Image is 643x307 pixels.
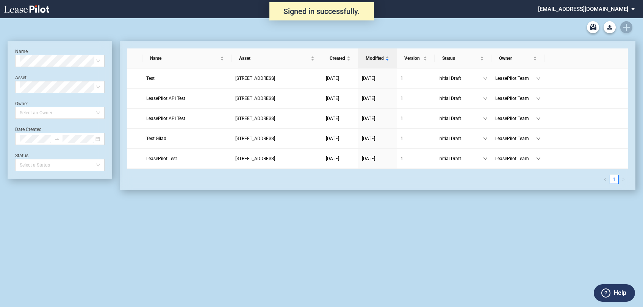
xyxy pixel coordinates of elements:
[604,21,616,33] a: Download Blank Form
[235,96,275,101] span: 109 State Street
[146,136,166,141] span: Test Gilad
[54,136,59,142] span: to
[536,116,541,121] span: down
[362,75,393,82] a: [DATE]
[235,136,275,141] span: 109 State Street
[362,156,375,161] span: [DATE]
[146,76,155,81] span: Test
[269,2,374,20] div: Signed in successfully.
[142,48,232,69] th: Name
[536,96,541,101] span: down
[15,127,42,132] label: Date Created
[401,156,403,161] span: 1
[495,75,536,82] span: LeasePilot Team
[438,95,483,102] span: Initial Draft
[235,115,318,122] a: [STREET_ADDRESS]
[358,48,397,69] th: Modified
[401,76,403,81] span: 1
[536,156,541,161] span: down
[146,115,228,122] a: LeasePilot API Test
[235,155,318,162] a: [STREET_ADDRESS]
[146,95,228,102] a: LeasePilot API Test
[435,48,491,69] th: Status
[235,116,275,121] span: 109 State Street
[235,76,275,81] span: 109 State Street
[401,95,431,102] a: 1
[146,156,177,161] span: LeasePilot Test
[326,95,354,102] a: [DATE]
[326,156,339,161] span: [DATE]
[366,55,384,62] span: Modified
[15,153,28,158] label: Status
[594,284,635,302] button: Help
[442,55,479,62] span: Status
[587,21,599,33] a: Archive
[401,75,431,82] a: 1
[326,75,354,82] a: [DATE]
[401,136,403,141] span: 1
[326,115,354,122] a: [DATE]
[146,135,228,142] a: Test Gilad
[610,175,618,184] a: 1
[614,288,626,298] label: Help
[619,175,628,184] button: right
[146,155,228,162] a: LeasePilot Test
[54,136,59,142] span: swap-right
[362,155,393,162] a: [DATE]
[146,96,185,101] span: LeasePilot API Test
[235,156,275,161] span: 109 State Street
[397,48,435,69] th: Version
[401,135,431,142] a: 1
[326,136,339,141] span: [DATE]
[235,75,318,82] a: [STREET_ADDRESS]
[401,155,431,162] a: 1
[150,55,219,62] span: Name
[603,178,607,181] span: left
[362,135,393,142] a: [DATE]
[330,55,345,62] span: Created
[404,55,422,62] span: Version
[362,116,375,121] span: [DATE]
[235,95,318,102] a: [STREET_ADDRESS]
[326,96,339,101] span: [DATE]
[601,175,610,184] button: left
[322,48,358,69] th: Created
[362,95,393,102] a: [DATE]
[326,116,339,121] span: [DATE]
[232,48,322,69] th: Asset
[401,116,403,121] span: 1
[495,135,536,142] span: LeasePilot Team
[495,155,536,162] span: LeasePilot Team
[483,156,488,161] span: down
[362,96,375,101] span: [DATE]
[483,136,488,141] span: down
[146,75,228,82] a: Test
[15,75,27,80] label: Asset
[438,115,483,122] span: Initial Draft
[438,135,483,142] span: Initial Draft
[536,76,541,81] span: down
[401,96,403,101] span: 1
[619,175,628,184] li: Next Page
[362,136,375,141] span: [DATE]
[401,115,431,122] a: 1
[15,49,28,54] label: Name
[536,136,541,141] span: down
[362,76,375,81] span: [DATE]
[326,76,339,81] span: [DATE]
[146,116,185,121] span: LeasePilot API Test
[483,96,488,101] span: down
[438,75,483,82] span: Initial Draft
[610,175,619,184] li: 1
[621,178,625,181] span: right
[438,155,483,162] span: Initial Draft
[483,116,488,121] span: down
[601,175,610,184] li: Previous Page
[483,76,488,81] span: down
[362,115,393,122] a: [DATE]
[499,55,532,62] span: Owner
[495,95,536,102] span: LeasePilot Team
[495,115,536,122] span: LeasePilot Team
[239,55,309,62] span: Asset
[491,48,544,69] th: Owner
